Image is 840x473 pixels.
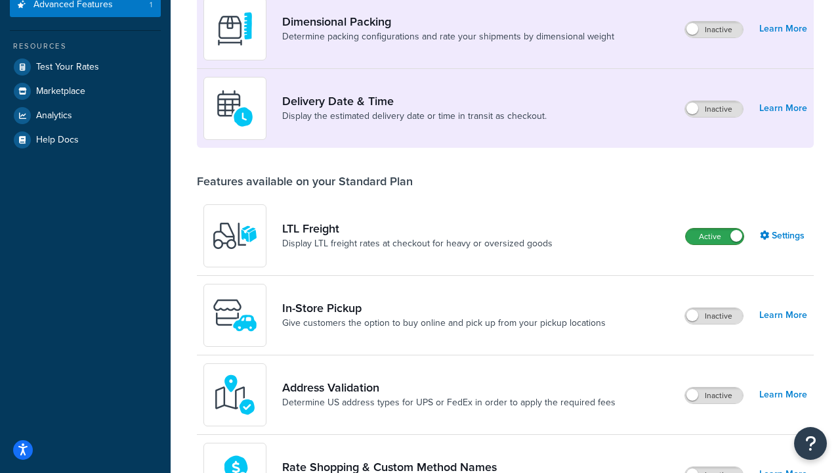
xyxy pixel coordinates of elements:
[36,62,99,73] span: Test Your Rates
[10,128,161,152] a: Help Docs
[282,317,606,330] a: Give customers the option to buy online and pick up from your pickup locations
[759,20,807,38] a: Learn More
[760,227,807,245] a: Settings
[212,372,258,418] img: kIG8fy0lQAAAABJRU5ErkJggg==
[759,99,807,118] a: Learn More
[212,213,258,259] img: y79ZsPf0fXUFUhFXDzUgf+ktZg5F2+ohG75+v3d2s1D9TjoU8PiyCIluIjV41seZevKCRuEjTPPOKHJsQcmKCXGdfprl3L4q7...
[10,41,161,52] div: Resources
[36,135,79,146] span: Help Docs
[282,14,614,29] a: Dimensional Packing
[36,110,72,122] span: Analytics
[282,221,553,236] a: LTL Freight
[36,86,85,97] span: Marketplace
[197,174,413,189] div: Features available on your Standard Plan
[282,30,614,43] a: Determine packing configurations and rate your shipments by dimensional weight
[685,101,743,117] label: Inactive
[282,396,616,409] a: Determine US address types for UPS or FedEx in order to apply the required fees
[759,386,807,404] a: Learn More
[10,104,161,127] a: Analytics
[212,292,258,338] img: wfgcfpwTIucLEAAAAASUVORK5CYII=
[10,55,161,79] a: Test Your Rates
[794,427,827,460] button: Open Resource Center
[282,301,606,315] a: In-Store Pickup
[282,380,616,395] a: Address Validation
[685,388,743,403] label: Inactive
[282,110,547,123] a: Display the estimated delivery date or time in transit as checkout.
[282,94,547,108] a: Delivery Date & Time
[686,229,744,244] label: Active
[282,237,553,250] a: Display LTL freight rates at checkout for heavy or oversized goods
[212,85,258,131] img: gfkeb5ejjkALwAAAABJRU5ErkJggg==
[212,6,258,52] img: DTVBYsAAAAAASUVORK5CYII=
[759,306,807,325] a: Learn More
[10,79,161,103] a: Marketplace
[685,308,743,324] label: Inactive
[685,22,743,37] label: Inactive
